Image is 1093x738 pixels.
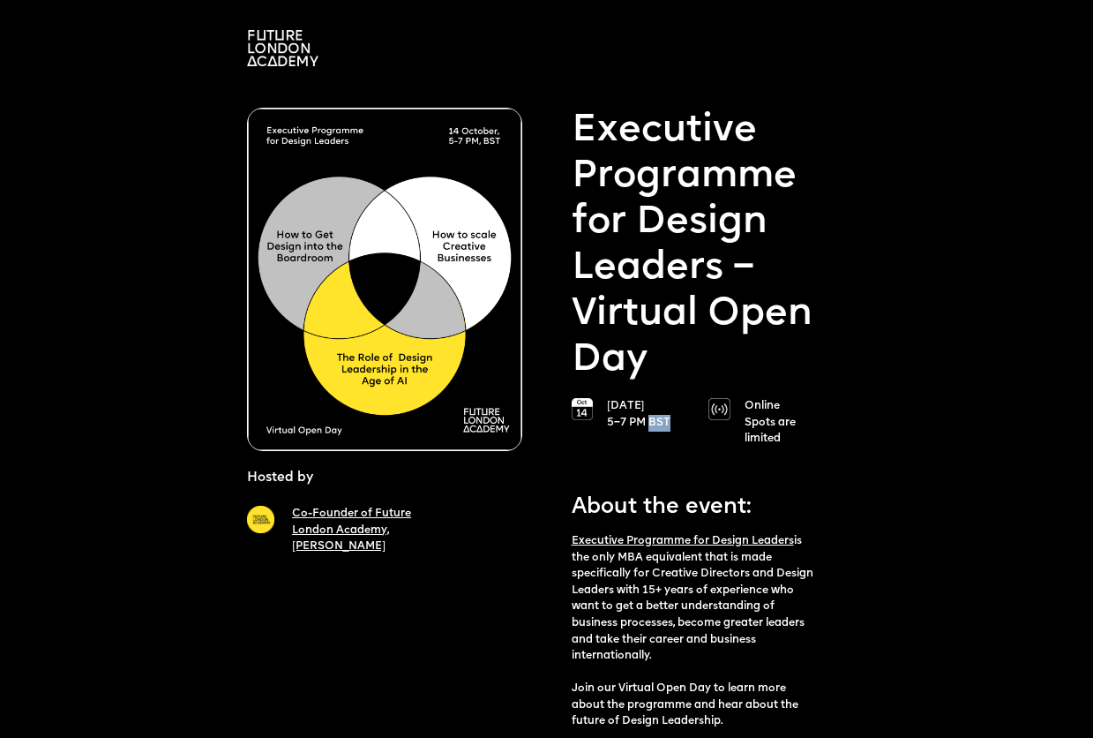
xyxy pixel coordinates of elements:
[247,506,274,533] img: A yellow circle with Future London Academy logo
[572,533,819,730] p: is the only MBA equivalent that is made specifically for Creative Directors and Design Leaders wi...
[572,481,819,523] p: About the event:
[572,108,847,383] p: Executive Programme for Design Leaders – Virtual Open Day
[572,536,794,546] a: Executive Programme for Design Leaders
[292,508,411,552] a: Co-Founder of Future London Academy, [PERSON_NAME]
[607,398,691,431] p: [DATE] 5–7 PM BST
[247,469,313,488] p: Hosted by
[745,398,828,448] p: Online Spots are limited
[247,30,318,66] img: A logo saying in 3 lines: Future London Academy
